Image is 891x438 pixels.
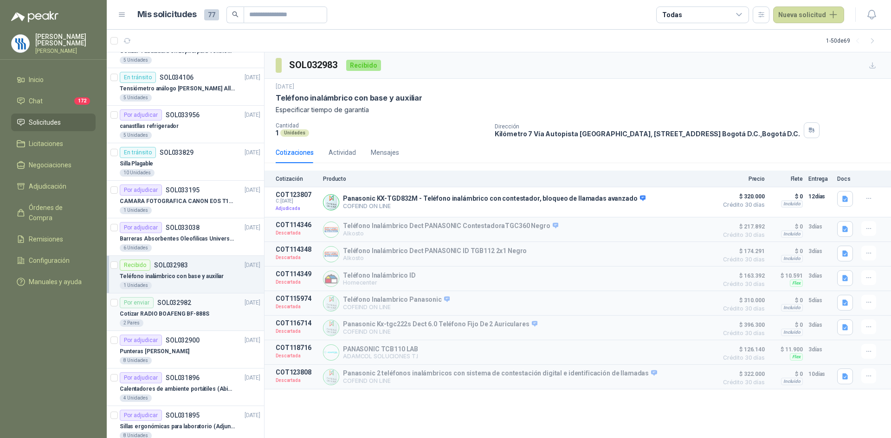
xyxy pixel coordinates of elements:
img: Company Logo [12,35,29,52]
div: Recibido [346,60,381,71]
div: Cotizaciones [276,147,314,158]
p: Adjudicada [276,204,317,213]
div: Por adjudicar [120,410,162,421]
div: 5 Unidades [120,132,152,139]
span: Crédito 30 días [718,281,765,287]
a: Configuración [11,252,96,269]
p: COT123808 [276,368,317,376]
img: Company Logo [323,195,339,210]
a: Por adjudicarSOL031896[DATE] Calentadores de ambiente portátiles (Abiertos a validar opciones).4 ... [107,368,264,406]
a: Adjudicación [11,178,96,195]
div: Incluido [781,304,803,311]
p: COFEIND ON LINE [343,377,657,384]
p: SOL033956 [166,112,200,118]
span: Solicitudes [29,117,61,127]
img: Company Logo [323,369,339,385]
div: Por adjudicar [120,109,162,121]
p: Silla Plagable [120,159,153,168]
p: Precio [718,176,765,182]
p: Teléfono Inalambrico Panasonic [343,296,450,304]
p: Teléfono Inalámbrico Dect PANASONIC ID TGB112 2x1 Negro [343,247,527,254]
p: Tensiómetro análogo [PERSON_NAME] Allyn ds4511 [120,84,235,93]
p: Descartada [276,327,317,336]
p: Flete [770,176,803,182]
p: SOL032982 [157,299,191,306]
span: Inicio [29,75,44,85]
p: [DATE] [245,336,260,345]
div: Por adjudicar [120,184,162,196]
p: Teléfono inalámbrico con base y auxiliar [276,93,422,103]
span: Crédito 30 días [718,257,765,262]
div: 5 Unidades [120,57,152,64]
p: Cotizar RADIO BOAFENG BF-888S [120,310,209,318]
div: Unidades [280,129,309,137]
a: Por enviarSOL032982[DATE] Cotizar RADIO BOAFENG BF-888S2 Pares [107,293,264,331]
p: Descartada [276,229,317,238]
a: En tránsitoSOL034106[DATE] Tensiómetro análogo [PERSON_NAME] Allyn ds45115 Unidades [107,68,264,106]
p: 3 días [808,246,832,257]
p: COT115974 [276,295,317,302]
p: Cantidad [276,122,487,129]
p: [DATE] [245,298,260,307]
p: Descartada [276,278,317,287]
span: Adjudicación [29,181,66,191]
p: Producto [323,176,713,182]
p: Alkosto [343,254,527,261]
h1: Mis solicitudes [137,8,197,21]
p: Homecenter [343,279,416,286]
p: 10 días [808,368,832,380]
p: Sillas ergonómicas para laboratorio (Adjunto imagen) [120,422,235,431]
p: COFEIND ON LINE [343,304,450,311]
span: Crédito 30 días [718,232,765,238]
p: Descartada [276,376,317,385]
span: $ 174.291 [718,246,765,257]
p: $ 0 [770,319,803,330]
div: Recibido [120,260,150,271]
p: $ 0 [770,246,803,257]
p: 3 días [808,270,832,281]
div: 6 Unidades [120,244,152,252]
div: Por adjudicar [120,372,162,383]
a: Negociaciones [11,156,96,174]
a: Remisiones [11,230,96,248]
p: [DATE] [245,148,260,157]
div: Por adjudicar [120,222,162,233]
p: COFEIND ON LINE [343,203,646,209]
p: SOL033829 [160,149,194,156]
img: Company Logo [323,345,339,360]
p: COT114348 [276,246,317,253]
p: 5 días [808,295,832,306]
p: PANASONIC TCB110 LAB [343,345,418,353]
div: Por enviar [120,297,154,308]
span: Manuales y ayuda [29,277,82,287]
div: 2 Pares [120,319,143,327]
p: COT123807 [276,191,317,198]
p: Alkosto [343,230,558,237]
a: Inicio [11,71,96,89]
p: Kilómetro 7 Vía Autopista [GEOGRAPHIC_DATA], [STREET_ADDRESS] Bogotá D.C. , Bogotá D.C. [495,130,800,138]
a: Licitaciones [11,135,96,152]
p: ADAMCOL SOLUCIONES T.I [343,353,418,360]
p: [DATE] [245,186,260,195]
div: Todas [662,10,682,20]
p: SOL031896 [166,375,200,381]
span: Licitaciones [29,139,63,149]
a: Manuales y ayuda [11,273,96,291]
div: 4 Unidades [120,394,152,402]
div: 1 Unidades [120,207,152,214]
span: 172 [74,97,90,105]
span: Chat [29,96,43,106]
p: Punteras [PERSON_NAME] [120,347,189,356]
div: 8 Unidades [120,357,152,364]
div: 1 - 50 de 69 [826,33,880,48]
p: Panasonic 2 teléfonos inalámbricos con sistema de contestación digital e identificación de llamadas [343,369,657,378]
span: Crédito 30 días [718,355,765,361]
p: $ 0 [770,295,803,306]
p: 3 días [808,319,832,330]
a: Por adjudicarSOL033956[DATE] canastllas refrigerador5 Unidades [107,106,264,143]
p: Panasonic KX-TGD832M - Teléfono inalámbrico con contestador, bloqueo de llamadas avanzado [343,195,646,203]
p: 3 días [808,344,832,355]
p: [DATE] [276,83,294,91]
p: $ 11.900 [770,344,803,355]
p: Docs [837,176,856,182]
